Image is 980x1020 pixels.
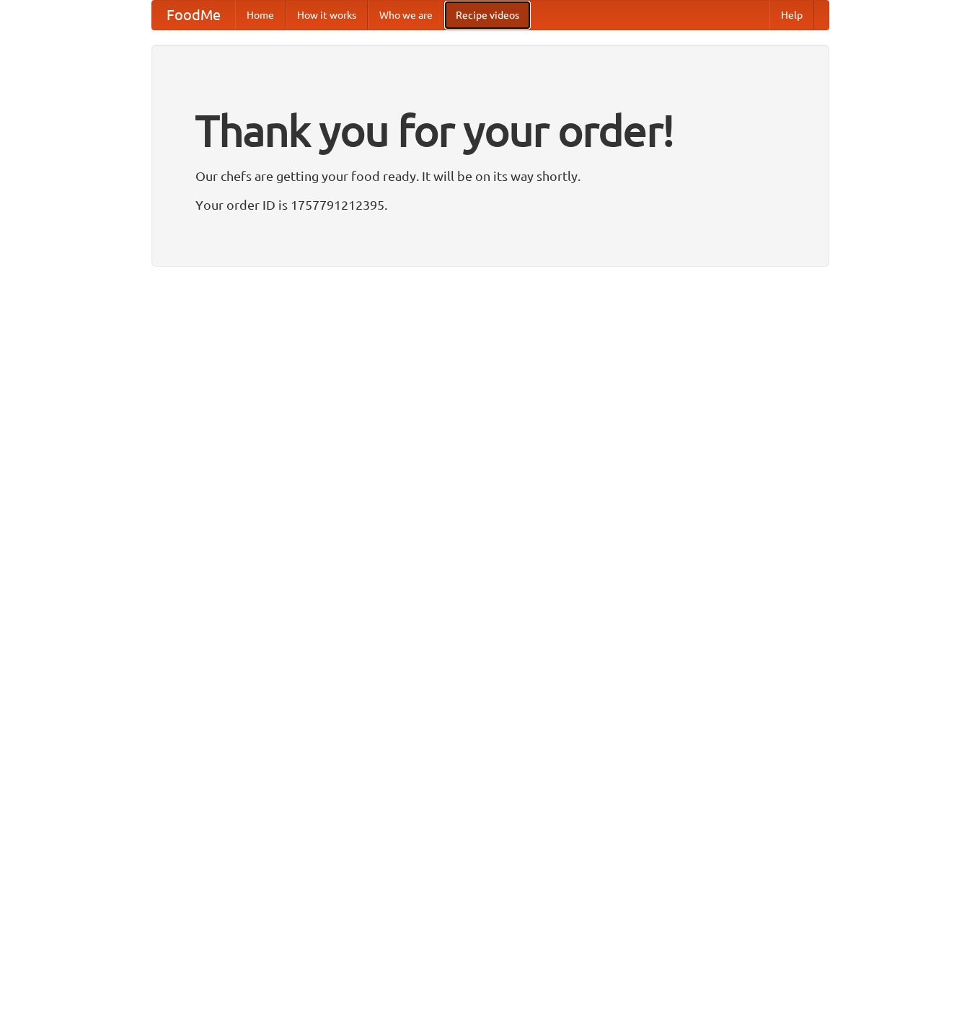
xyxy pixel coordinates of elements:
[195,165,785,187] p: Our chefs are getting your food ready. It will be on its way shortly.
[235,1,286,30] a: Home
[769,1,814,30] a: Help
[195,96,785,165] h1: Thank you for your order!
[286,1,368,30] a: How it works
[368,1,444,30] a: Who we are
[195,194,785,216] p: Your order ID is 1757791212395.
[152,1,235,30] a: FoodMe
[444,1,531,30] a: Recipe videos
